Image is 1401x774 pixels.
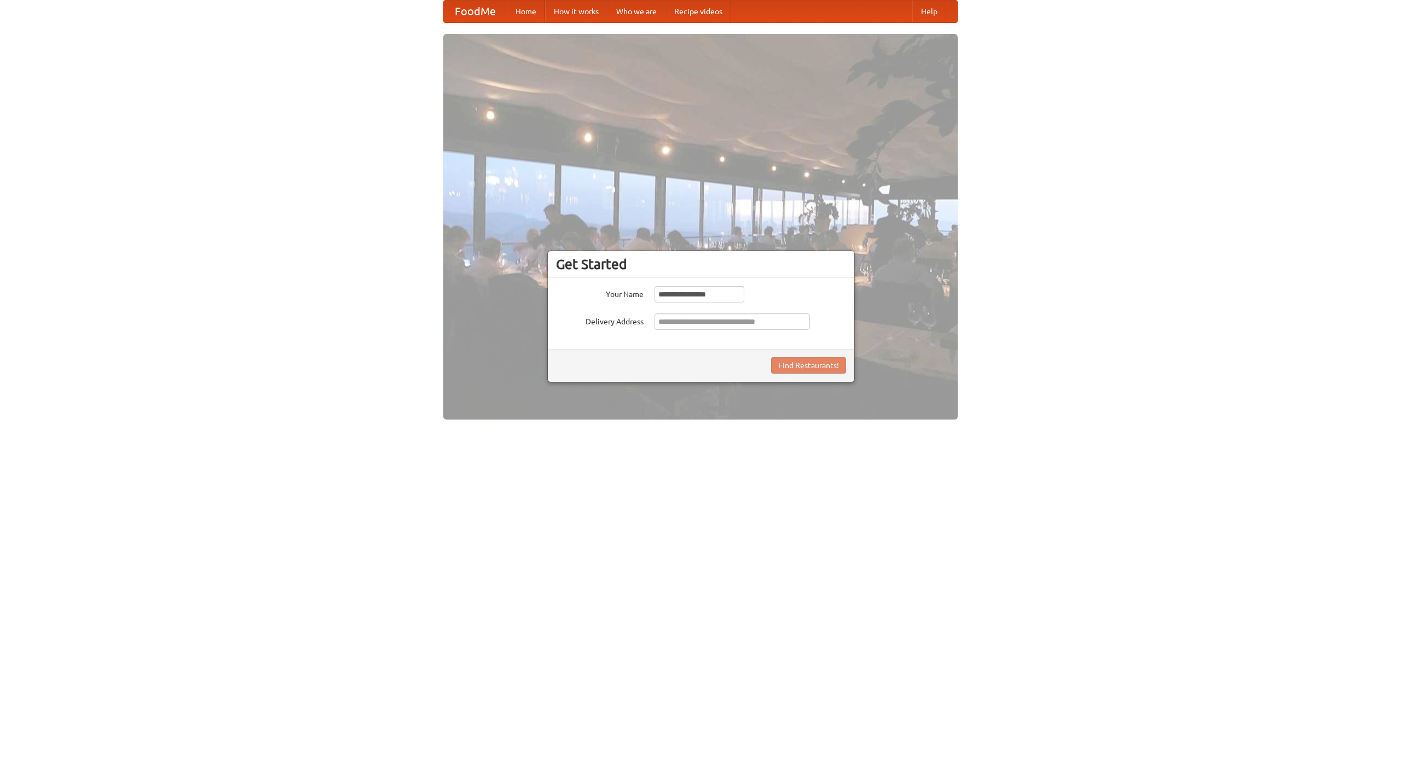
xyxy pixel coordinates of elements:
button: Find Restaurants! [771,357,846,374]
a: Home [507,1,545,22]
h3: Get Started [556,256,846,272]
a: Who we are [607,1,665,22]
label: Delivery Address [556,313,644,327]
a: Recipe videos [665,1,731,22]
label: Your Name [556,286,644,300]
a: Help [912,1,946,22]
a: How it works [545,1,607,22]
a: FoodMe [444,1,507,22]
